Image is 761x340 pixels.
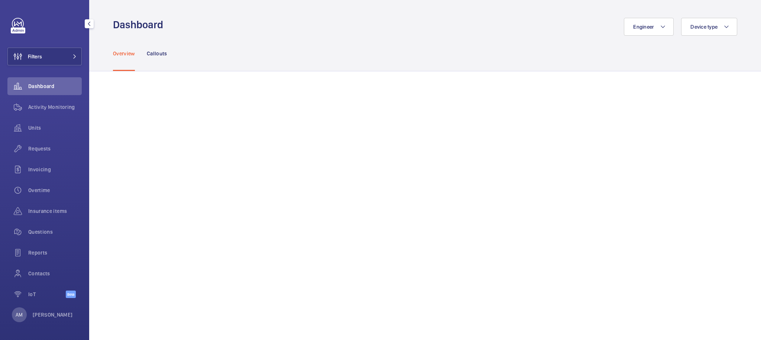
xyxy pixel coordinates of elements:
[28,103,82,111] span: Activity Monitoring
[113,18,168,32] h1: Dashboard
[16,311,23,318] p: AM
[7,48,82,65] button: Filters
[147,50,167,57] p: Callouts
[28,53,42,60] span: Filters
[113,50,135,57] p: Overview
[28,270,82,277] span: Contacts
[28,187,82,194] span: Overtime
[28,166,82,173] span: Invoicing
[28,82,82,90] span: Dashboard
[28,124,82,132] span: Units
[33,311,73,318] p: [PERSON_NAME]
[66,291,76,298] span: Beta
[28,249,82,256] span: Reports
[28,291,66,298] span: IoT
[624,18,674,36] button: Engineer
[681,18,737,36] button: Device type
[28,207,82,215] span: Insurance items
[690,24,718,30] span: Device type
[28,145,82,152] span: Requests
[28,228,82,236] span: Questions
[633,24,654,30] span: Engineer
